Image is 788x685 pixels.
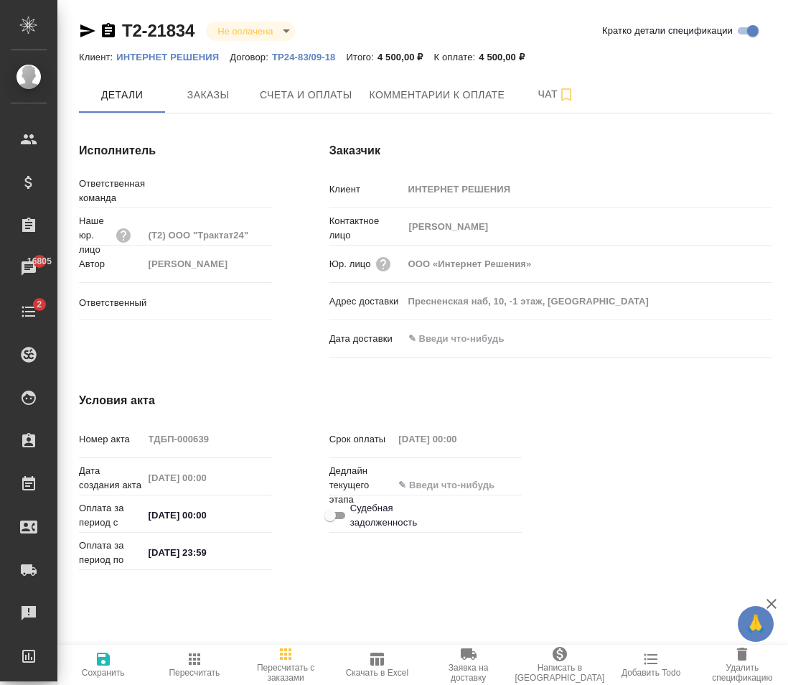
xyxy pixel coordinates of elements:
span: Заказы [174,86,243,104]
button: Заявка на доставку [423,645,514,685]
input: ✎ Введи что-нибудь [144,542,269,563]
button: Open [264,300,267,303]
p: Срок оплаты [329,432,394,447]
span: 2 [28,297,50,312]
button: Пересчитать [149,645,240,685]
span: Кратко детали спецификации [602,24,733,38]
span: Заявка на доставку [431,663,505,683]
p: Клиент: [79,52,116,62]
span: Чат [522,85,591,103]
input: Пустое поле [403,291,772,312]
span: Комментарии к оплате [370,86,505,104]
input: Пустое поле [144,467,269,488]
span: Удалить спецификацию [705,663,779,683]
p: Ответственная команда [79,177,144,205]
span: 🙏 [744,609,768,639]
p: Дата доставки [329,332,403,346]
a: 16805 [4,251,54,286]
input: Пустое поле [393,429,519,449]
button: Скопировать ссылку [100,22,117,39]
p: Дата создания акта [79,464,144,493]
input: ✎ Введи что-нибудь [144,505,269,526]
button: Open [264,188,267,191]
input: ✎ Введи что-нибудь [403,328,529,349]
p: Договор: [230,52,272,62]
h4: Исполнитель [79,142,272,159]
a: ТР24-83/09-18 [272,50,347,62]
svg: Подписаться [558,86,575,103]
p: Автор [79,257,144,271]
button: Скачать в Excel [332,645,423,685]
span: Счета и оплаты [260,86,352,104]
input: Пустое поле [144,253,272,274]
p: Номер акта [79,432,144,447]
p: Контактное лицо [329,214,403,243]
input: ✎ Введи что-нибудь [393,475,519,495]
p: ТР24-83/09-18 [272,52,347,62]
span: Судебная задолженность [350,501,418,530]
span: 16805 [19,254,60,269]
input: Пустое поле [144,225,272,246]
button: Удалить спецификацию [697,645,788,685]
p: 4 500,00 ₽ [479,52,535,62]
span: Написать в [GEOGRAPHIC_DATA] [515,663,604,683]
p: Ответственный [79,296,144,310]
span: Скачать в Excel [346,668,408,678]
p: Наше юр. лицо [79,214,115,257]
span: Пересчитать с заказами [249,663,323,683]
input: Пустое поле [403,253,772,274]
p: Итого: [347,52,377,62]
p: Клиент [329,182,403,197]
h4: Заказчик [329,142,772,159]
span: Добавить Todo [622,668,680,678]
button: Написать в [GEOGRAPHIC_DATA] [514,645,605,685]
p: Дедлайн текущего этапа [329,464,394,507]
p: 4 500,00 ₽ [377,52,434,62]
button: 🙏 [738,606,774,642]
input: Пустое поле [403,179,772,200]
p: ИНТЕРНЕТ РЕШЕНИЯ [116,52,230,62]
div: Не оплачена [206,22,294,41]
span: Детали [88,86,156,104]
button: Сохранить [57,645,149,685]
a: 2 [4,294,54,330]
span: Пересчитать [169,668,220,678]
span: Сохранить [82,668,125,678]
a: Т2-21834 [122,21,194,40]
p: Оплата за период с [79,501,144,530]
p: Юр. лицо [329,257,371,271]
button: Не оплачена [213,25,277,37]
a: ИНТЕРНЕТ РЕШЕНИЯ [116,50,230,62]
input: Пустое поле [144,429,272,449]
button: Добавить Todo [606,645,697,685]
button: Пересчитать с заказами [240,645,332,685]
p: К оплате: [434,52,479,62]
p: Адрес доставки [329,294,403,309]
button: Скопировать ссылку для ЯМессенджера [79,22,96,39]
p: Оплата за период по [79,539,144,567]
h4: Условия акта [79,392,522,409]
